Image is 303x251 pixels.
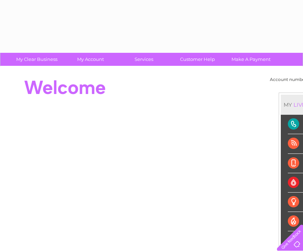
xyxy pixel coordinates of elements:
[8,53,66,66] a: My Clear Business
[115,53,173,66] a: Services
[222,53,280,66] a: Make A Payment
[168,53,227,66] a: Customer Help
[61,53,119,66] a: My Account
